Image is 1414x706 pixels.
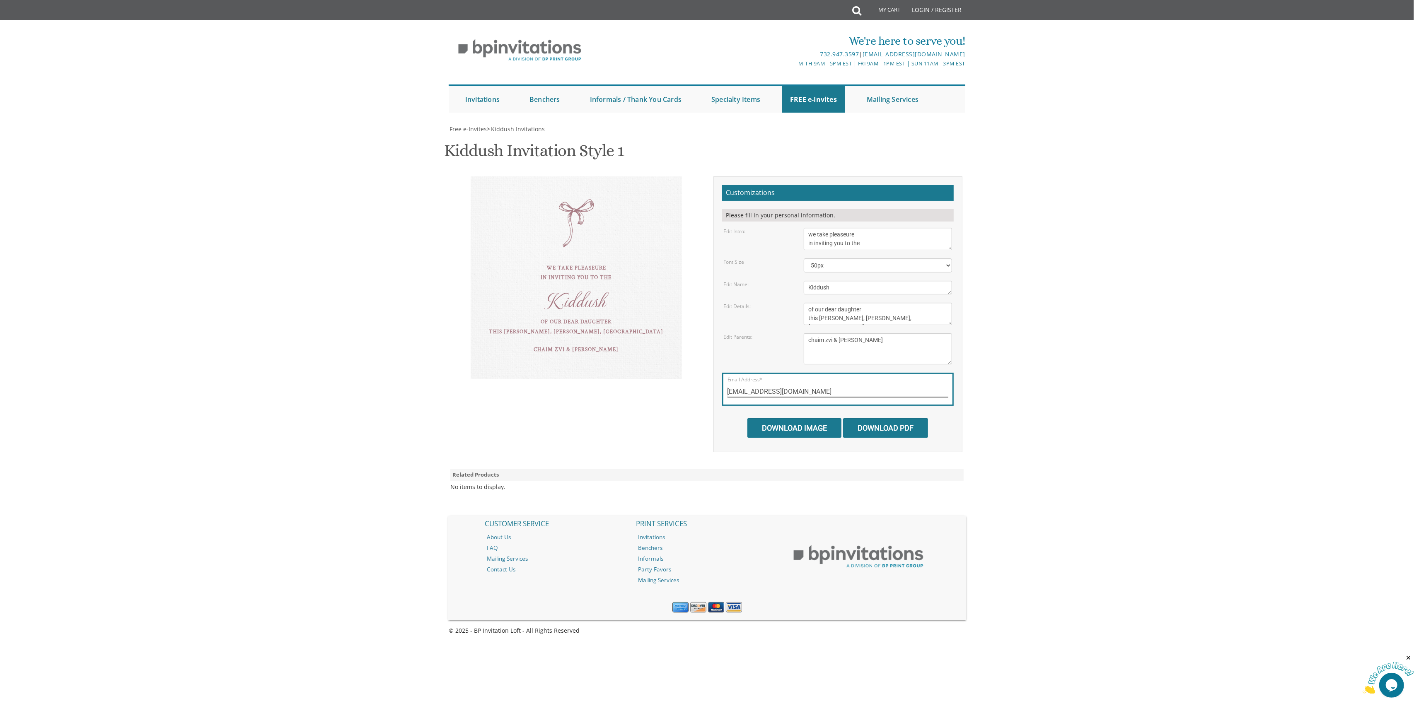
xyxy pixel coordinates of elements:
[804,303,952,325] textarea: this shabbos, parshsas balak [STREET_ADDRESS]
[632,516,782,532] h2: PRINT SERVICES
[783,539,933,575] img: BP Print Group
[487,125,545,133] span: >
[632,575,782,586] a: Mailing Services
[444,142,624,166] h1: Kiddush Invitation Style 1
[621,59,965,68] div: M-Th 9am - 5pm EST | Fri 9am - 1pm EST | Sun 11am - 3pm EST
[863,50,965,58] a: [EMAIL_ADDRESS][DOMAIN_NAME]
[672,602,689,613] img: American Express
[858,86,927,113] a: Mailing Services
[481,542,631,553] a: FAQ
[457,86,508,113] a: Invitations
[632,564,782,575] a: Party Favors
[726,602,742,613] img: Visa
[449,33,591,67] img: BP Invitation Loft
[723,281,749,288] label: Edit Name:
[861,1,906,22] a: My Cart
[703,86,769,113] a: Specialty Items
[722,185,954,201] h2: Customizations
[708,602,724,613] img: MasterCard
[690,602,706,613] img: Discover
[782,86,845,113] a: FREE e-Invites
[481,564,631,575] a: Contact Us
[521,86,568,113] a: Benchers
[487,317,665,337] div: of our dear daughter this [PERSON_NAME], [PERSON_NAME], [GEOGRAPHIC_DATA]
[450,469,964,481] div: Related Products
[490,125,545,133] a: Kiddush Invitations
[448,626,966,635] div: © 2025 - BP Invitation Loft - All Rights Reserved
[450,483,505,491] div: No items to display.
[1363,654,1414,694] iframe: chat widget
[481,516,631,532] h2: CUSTOMER SERVICE
[804,281,952,294] textarea: Dassi
[632,532,782,542] a: Invitations
[632,542,782,553] a: Benchers
[723,228,745,235] label: Edit Intro:
[481,553,631,564] a: Mailing Services
[804,228,952,250] textarea: we would like to invite you to the kiddush of our dear daughter/[PERSON_NAME]
[728,376,762,383] label: Email Address*
[487,295,665,305] div: Kiddush
[487,263,665,283] div: we take pleaseure in inviting you to the
[491,125,545,133] span: Kiddush Invitations
[621,33,965,49] div: We're here to serve you!
[723,258,744,265] label: Font Size
[582,86,690,113] a: Informals / Thank You Cards
[449,125,487,133] a: Free e-Invites
[747,418,841,438] input: Download Image
[481,532,631,542] a: About Us
[632,553,782,564] a: Informals
[804,333,952,364] textarea: [PERSON_NAME] & [PERSON_NAME] [PERSON_NAME] and [PERSON_NAME] [PERSON_NAME] and [PERSON_NAME]
[723,333,752,340] label: Edit Parents:
[723,303,751,310] label: Edit Details:
[722,209,954,222] div: Please fill in your personal information.
[843,418,928,438] input: Download PDF
[621,49,965,59] div: |
[820,50,859,58] a: 732.947.3597
[487,345,665,354] div: chaim zvi & [PERSON_NAME]
[450,125,487,133] span: Free e-Invites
